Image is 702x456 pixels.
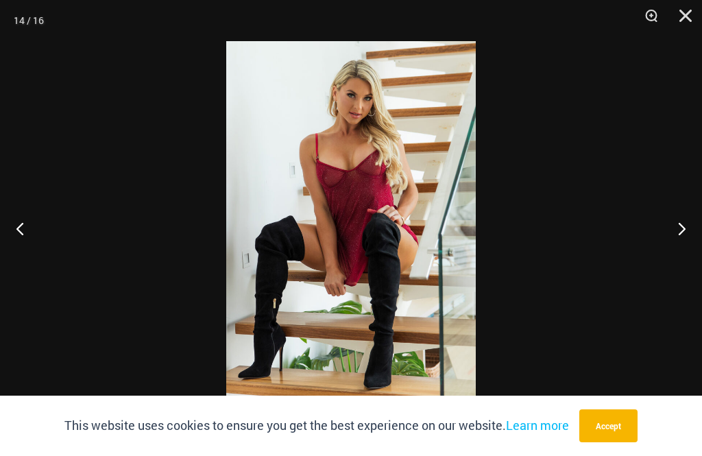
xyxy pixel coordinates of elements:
img: Guilty Pleasures Red 1260 Slip 6045 Thong 06v2 [226,41,476,415]
a: Learn more [506,417,569,433]
div: 14 / 16 [14,10,44,31]
button: Accept [579,409,638,442]
button: Next [651,194,702,263]
p: This website uses cookies to ensure you get the best experience on our website. [64,416,569,436]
